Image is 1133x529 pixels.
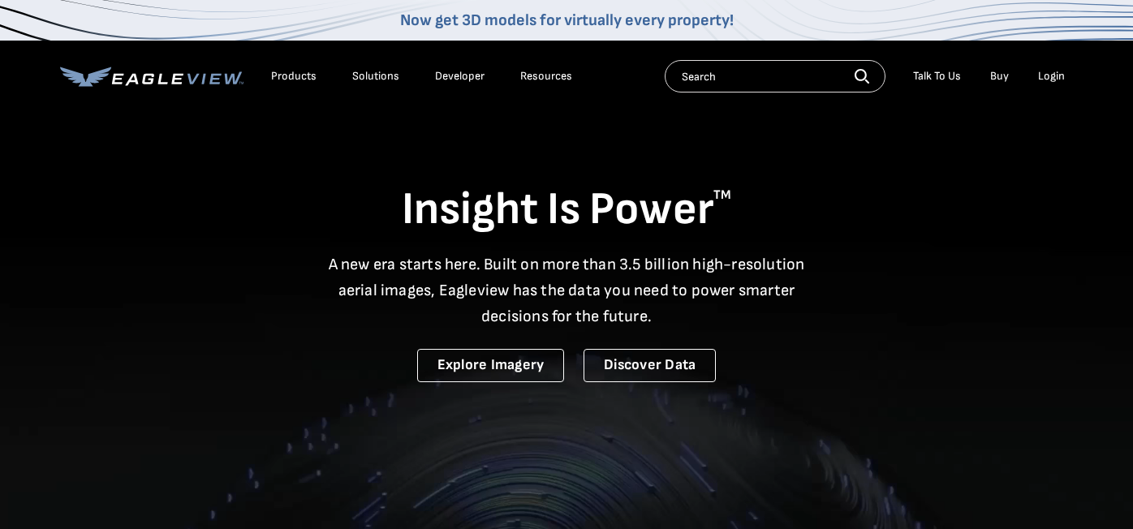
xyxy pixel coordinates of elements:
sup: TM [713,187,731,203]
div: Login [1038,69,1065,84]
input: Search [665,60,885,92]
a: Developer [435,69,485,84]
div: Products [271,69,317,84]
a: Buy [990,69,1009,84]
div: Talk To Us [913,69,961,84]
a: Now get 3D models for virtually every property! [400,11,734,30]
p: A new era starts here. Built on more than 3.5 billion high-resolution aerial images, Eagleview ha... [318,252,815,329]
a: Discover Data [584,349,716,382]
h1: Insight Is Power [60,182,1073,239]
div: Solutions [352,69,399,84]
a: Explore Imagery [417,349,565,382]
div: Resources [520,69,572,84]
